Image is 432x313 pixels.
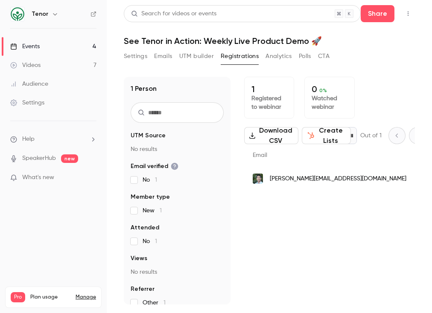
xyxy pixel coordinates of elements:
div: Events [10,42,40,51]
p: Out of 1 [360,131,382,140]
span: Member type [131,193,170,201]
button: Polls [299,49,311,63]
button: Analytics [266,49,292,63]
span: 0 % [319,87,327,93]
span: 1 [163,300,166,306]
span: UTM Source [131,131,166,140]
iframe: Noticeable Trigger [86,174,96,182]
span: Other [143,299,166,307]
span: 1 [155,177,157,183]
span: Views [131,254,147,263]
span: What's new [22,173,54,182]
section: facet-groups [131,131,224,307]
div: Search for videos or events [131,9,216,18]
span: No [143,176,157,184]
span: [PERSON_NAME][EMAIL_ADDRESS][DOMAIN_NAME] [270,174,406,183]
div: Audience [10,80,48,88]
button: Registrations [221,49,259,63]
p: No results [131,145,224,154]
span: new [61,154,78,163]
span: Referrer [131,285,155,293]
span: No [143,237,157,246]
img: Tenor [11,7,24,21]
a: SpeakerHub [22,154,56,163]
p: Registered to webinar [251,94,287,111]
div: Videos [10,61,41,70]
p: Watched webinar [312,94,347,111]
p: 0 [312,84,347,94]
button: Emails [154,49,172,63]
img: ivanhlee.com [253,174,263,184]
h1: See Tenor in Action: Weekly Live Product Demo 🚀 [124,36,415,46]
span: Plan usage [30,294,70,301]
button: Download CSV [244,127,298,144]
button: UTM builder [179,49,214,63]
p: 1 [251,84,287,94]
button: Settings [124,49,147,63]
span: 1 [160,208,162,214]
a: Manage [76,294,96,301]
span: Email verified [131,162,178,171]
span: Attended [131,223,159,232]
span: 1 [155,238,157,244]
button: Share [361,5,394,22]
p: No results [131,268,224,276]
button: CTA [318,49,330,63]
h1: 1 Person [131,84,157,94]
span: Pro [11,292,25,302]
button: Create Lists [302,127,351,144]
span: Help [22,135,35,144]
span: New [143,206,162,215]
span: Email [253,152,267,158]
div: Settings [10,99,44,107]
h6: Tenor [32,10,48,18]
li: help-dropdown-opener [10,135,96,144]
